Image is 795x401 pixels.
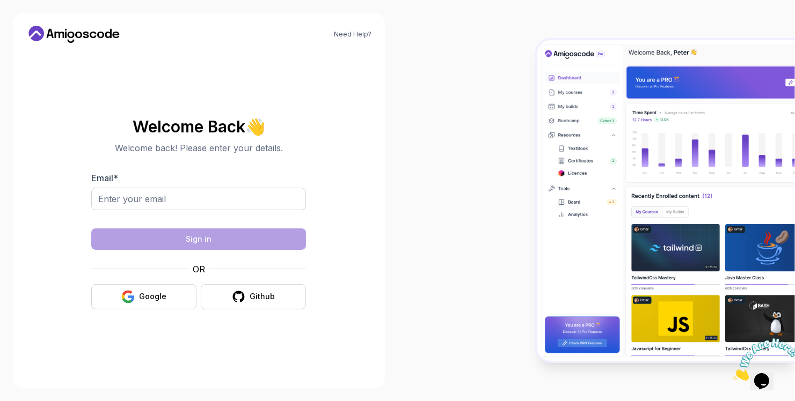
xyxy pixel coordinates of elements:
p: OR [193,263,205,276]
label: Email * [91,173,118,183]
button: Sign in [91,228,306,250]
img: Amigoscode Dashboard [537,40,795,361]
div: Sign in [186,234,211,244]
a: Need Help? [334,30,372,39]
h2: Welcome Back [91,118,306,135]
button: Google [91,284,196,309]
span: 👋 [243,114,269,138]
iframe: chat widget [728,334,795,385]
button: Github [201,284,306,309]
div: Google [139,291,166,302]
input: Enter your email [91,188,306,210]
a: Home link [26,26,122,43]
div: Github [250,291,275,302]
img: Chat attention grabber [4,4,71,47]
p: Welcome back! Please enter your details. [91,142,306,154]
